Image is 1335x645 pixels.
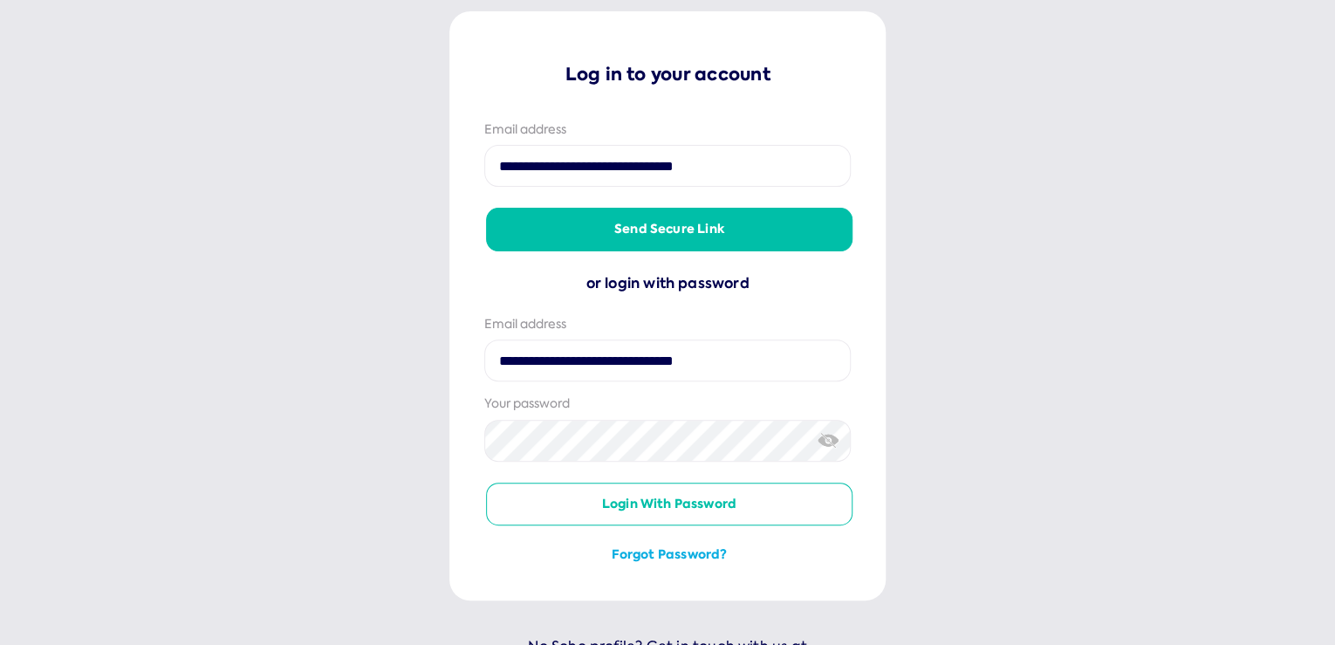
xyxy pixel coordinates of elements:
button: Send secure link [486,208,852,251]
button: Login with password [486,483,852,526]
p: Log in to your account [484,62,851,86]
div: Your password [484,395,851,413]
button: Forgot password? [486,546,852,564]
div: Email address [484,121,851,139]
div: Email address [484,316,851,333]
div: or login with password [484,272,851,295]
img: eye-crossed.svg [818,431,839,449]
